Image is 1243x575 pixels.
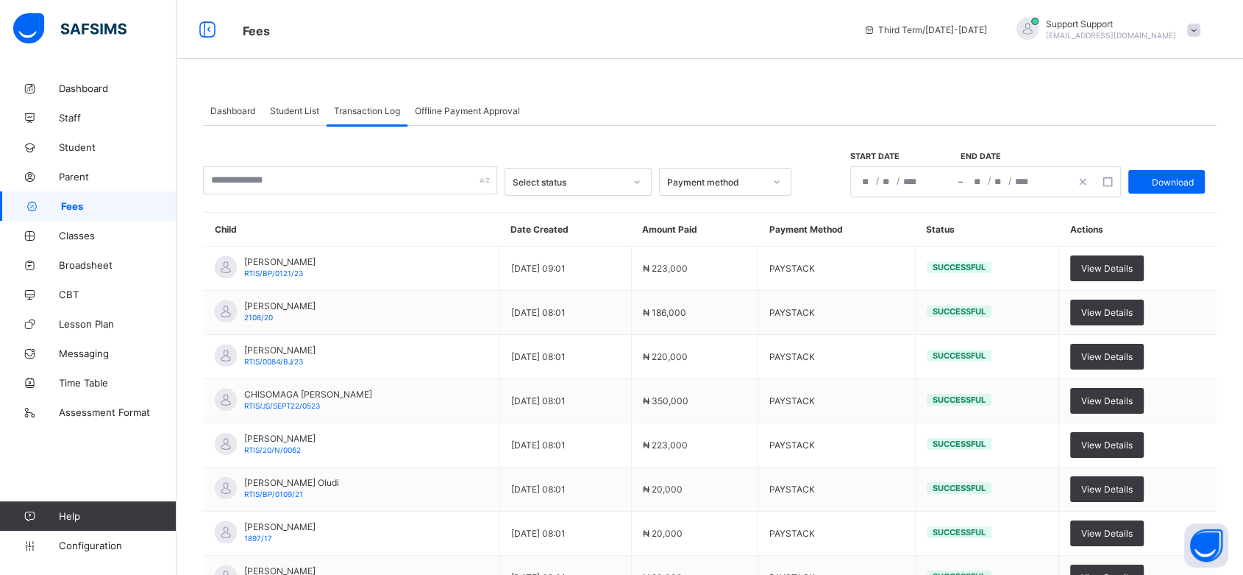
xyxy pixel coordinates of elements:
[59,141,177,153] span: Student
[643,395,688,406] span: ₦ 350,000
[59,510,176,522] span: Help
[850,152,961,161] span: Start date
[61,200,177,212] span: Fees
[758,512,916,556] td: PAYSTACK
[933,350,986,361] span: Successful
[1081,263,1133,274] span: View Details
[334,105,400,116] span: Transaction Log
[897,174,900,187] span: /
[1184,523,1228,568] button: Open asap
[243,24,270,38] span: Fees
[758,468,916,512] td: PAYSTACK
[643,440,688,451] span: ₦ 223,000
[758,291,916,335] td: PAYSTACK
[204,213,499,247] th: Child
[270,105,319,116] span: Student List
[13,13,127,44] img: safsims
[758,213,916,247] th: Payment Method
[59,406,177,418] span: Assessment Format
[631,213,758,247] th: Amount Paid
[643,263,688,274] span: ₦ 223,000
[499,512,631,556] td: [DATE] 08:01
[499,335,631,379] td: [DATE] 08:01
[244,401,320,410] span: RTIS/JS/SEPT22/0523
[513,177,624,188] div: Select status
[933,439,986,449] span: Successful
[961,152,1071,161] span: End date
[244,477,339,488] span: [PERSON_NAME] Oludi
[244,534,272,543] span: 1897/17
[933,483,986,493] span: Successful
[59,377,177,389] span: Time Table
[643,307,686,318] span: ₦ 186,000
[1081,395,1133,406] span: View Details
[415,105,520,116] span: Offline Payment Approval
[863,24,987,35] span: session/term information
[988,174,991,187] span: /
[59,230,177,241] span: Classes
[1081,307,1133,318] span: View Details
[643,351,688,362] span: ₦ 220,000
[59,540,176,551] span: Configuration
[933,262,986,272] span: Successful
[1081,351,1133,362] span: View Details
[59,289,177,300] span: CBT
[1046,31,1176,40] span: [EMAIL_ADDRESS][DOMAIN_NAME]
[499,468,631,512] td: [DATE] 08:01
[1008,174,1011,187] span: /
[59,318,177,330] span: Lesson Plan
[59,82,177,94] span: Dashboard
[499,379,631,423] td: [DATE] 08:01
[643,484,683,495] span: ₦ 20,000
[59,171,177,183] span: Parent
[876,174,879,187] span: /
[667,177,764,188] div: Payment method
[59,112,177,124] span: Staff
[1081,528,1133,539] span: View Details
[758,335,916,379] td: PAYSTACK
[499,291,631,335] td: [DATE] 08:01
[244,433,316,444] span: [PERSON_NAME]
[758,423,916,468] td: PAYSTACK
[1059,213,1217,247] th: Actions
[244,269,303,278] span: RTIS/BP/0121/23
[244,490,303,498] span: RTIS/BP/0109/21
[244,357,303,366] span: RTIS/0084/BJ/23
[1046,18,1176,29] span: Support Support
[59,348,177,359] span: Messaging
[499,423,631,468] td: [DATE] 08:01
[915,213,1058,247] th: Status
[1081,484,1133,495] span: View Details
[933,527,986,537] span: Successful
[933,395,986,405] span: Successful
[758,247,916,291] td: PAYSTACK
[643,528,683,539] span: ₦ 20,000
[59,259,177,271] span: Broadsheet
[244,313,273,322] span: 2108/20
[933,306,986,317] span: Successful
[758,379,916,423] td: PAYSTACK
[1002,18,1208,42] div: SupportSupport
[244,445,301,454] span: RTIS/20/N/0062
[244,300,316,311] span: [PERSON_NAME]
[1081,440,1133,451] span: View Details
[499,213,631,247] th: Date Created
[244,521,316,532] span: [PERSON_NAME]
[499,247,631,291] td: [DATE] 09:01
[210,105,255,116] span: Dashboard
[244,389,372,400] span: CHISOMAGA [PERSON_NAME]
[244,256,316,267] span: [PERSON_NAME]
[244,345,316,356] span: [PERSON_NAME]
[1152,177,1194,188] span: Download
[958,175,963,188] span: –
